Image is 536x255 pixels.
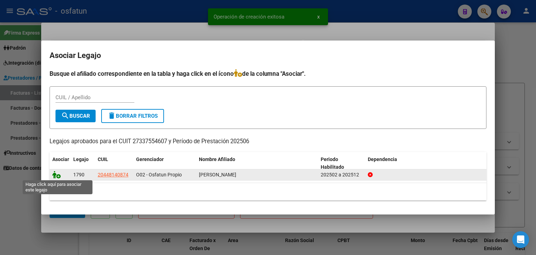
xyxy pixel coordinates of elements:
div: 1 registros [50,183,486,201]
span: Nombre Afiliado [199,156,235,162]
span: Borrar Filtros [107,113,158,119]
mat-icon: search [61,111,69,120]
datatable-header-cell: Periodo Habilitado [318,152,365,175]
datatable-header-cell: Gerenciador [133,152,196,175]
span: Periodo Habilitado [321,156,344,170]
span: 20448140874 [98,172,128,177]
span: CUIL [98,156,108,162]
h2: Asociar Legajo [50,49,486,62]
span: ENRICO MARIANO SEBASTIAN [199,172,236,177]
span: O02 - Osfatun Propio [136,172,182,177]
datatable-header-cell: Legajo [70,152,95,175]
datatable-header-cell: Asociar [50,152,70,175]
div: Open Intercom Messenger [512,231,529,248]
datatable-header-cell: Nombre Afiliado [196,152,318,175]
span: Gerenciador [136,156,164,162]
h4: Busque el afiliado correspondiente en la tabla y haga click en el ícono de la columna "Asociar". [50,69,486,78]
button: Borrar Filtros [101,109,164,123]
datatable-header-cell: Dependencia [365,152,487,175]
mat-icon: delete [107,111,116,120]
span: Legajo [73,156,89,162]
p: Legajos aprobados para el CUIT 27337554607 y Período de Prestación 202506 [50,137,486,146]
span: Asociar [52,156,69,162]
span: 1790 [73,172,84,177]
span: Dependencia [368,156,397,162]
datatable-header-cell: CUIL [95,152,133,175]
button: Buscar [55,110,96,122]
div: 202502 a 202512 [321,171,362,179]
span: Buscar [61,113,90,119]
